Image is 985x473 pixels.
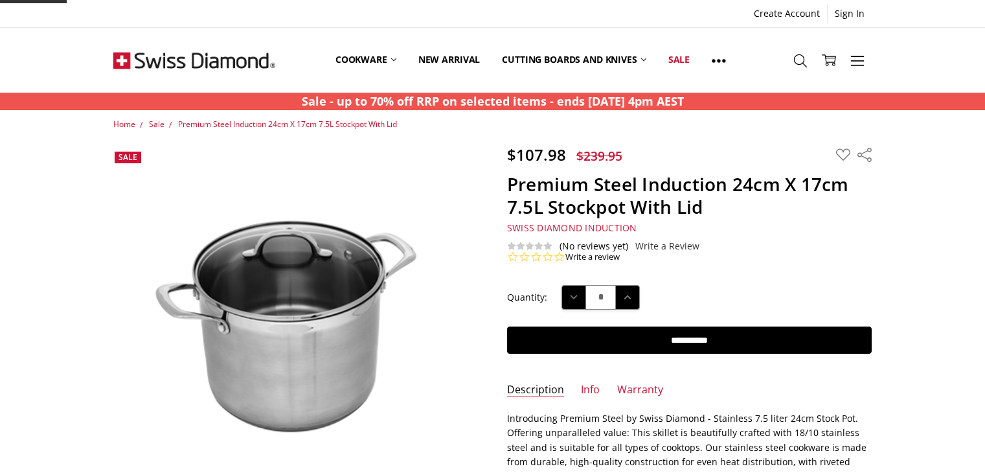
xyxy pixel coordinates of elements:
span: Sale [119,152,137,163]
a: Premium Steel Induction 24cm X 17cm 7.5L Stockpot With Lid [178,119,397,130]
a: Warranty [617,383,663,398]
a: Write a review [565,251,620,263]
img: Free Shipping On Every Order [113,28,275,93]
a: Cookware [324,31,407,89]
strong: Sale - up to 70% off RRP on selected items - ends [DATE] 4pm AEST [302,93,684,109]
a: Cutting boards and knives [491,31,657,89]
a: Create Account [747,5,827,23]
span: $107.98 [507,144,566,165]
span: (No reviews yet) [560,241,628,251]
a: Sale [149,119,164,130]
a: Show All [701,31,737,89]
h1: Premium Steel Induction 24cm X 17cm 7.5L Stockpot With Lid [507,173,872,218]
a: Write a Review [635,241,699,251]
a: Description [507,383,564,398]
a: Info [581,383,600,398]
a: Sign In [828,5,872,23]
span: $239.95 [576,147,622,165]
a: Home [113,119,135,130]
label: Quantity: [507,290,547,305]
span: Swiss Diamond Induction [507,222,637,234]
a: New arrival [407,31,491,89]
a: Sale [657,31,701,89]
